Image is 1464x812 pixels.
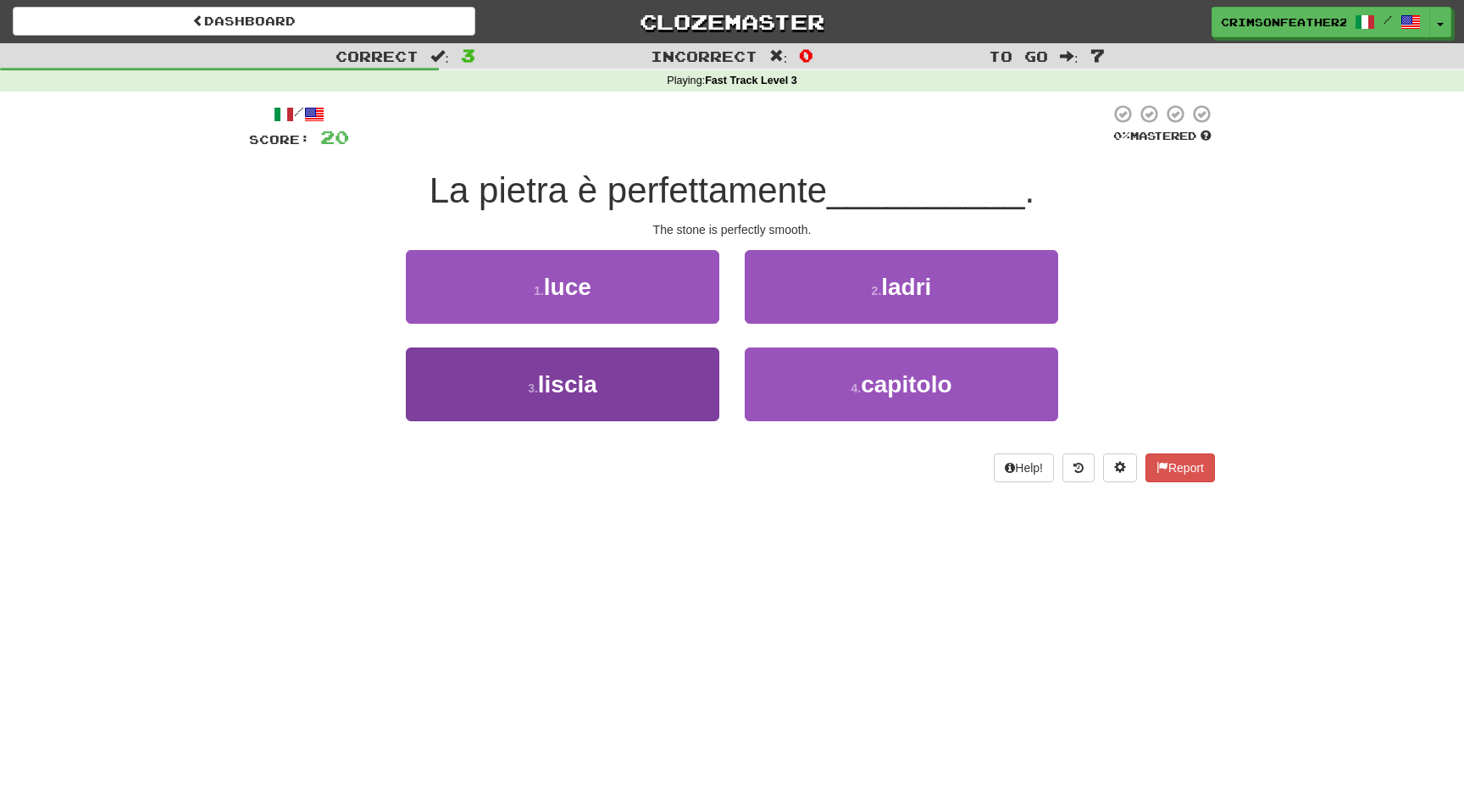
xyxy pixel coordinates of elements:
[544,274,591,300] span: luce
[249,103,349,125] div: /
[1060,49,1079,64] span: :
[651,47,757,64] span: Incorrect
[705,75,797,86] strong: Fast Track Level 3
[534,284,544,298] small: 1 .
[881,274,931,300] span: ladri
[799,45,813,65] span: 0
[745,250,1058,324] button: 2.ladri
[851,381,861,395] small: 4 .
[1090,45,1105,65] span: 7
[406,348,719,421] button: 3.liscia
[430,170,827,210] span: La pietra è perfettamente
[430,49,449,64] span: :
[1113,129,1130,142] span: 0 %
[528,381,538,395] small: 3 .
[1145,453,1215,482] button: Report
[501,7,963,36] a: Clozemaster
[1110,129,1215,144] div: Mastered
[989,47,1048,64] span: To go
[1221,14,1346,30] span: CrimsonFeather2906
[406,250,719,324] button: 1.luce
[994,453,1054,482] button: Help!
[1025,170,1035,210] span: .
[13,7,475,36] a: Dashboard
[1062,453,1095,482] button: Round history (alt+y)
[872,284,882,298] small: 2 .
[861,371,951,398] span: capitolo
[745,348,1058,421] button: 4.capitolo
[249,132,310,147] span: Score:
[1212,7,1430,37] a: CrimsonFeather2906 /
[249,221,1215,238] div: The stone is perfectly smooth.
[769,49,788,64] span: :
[335,47,419,64] span: Correct
[538,371,597,398] span: liscia
[1384,14,1392,25] span: /
[461,45,475,65] span: 3
[320,126,349,147] span: 20
[827,170,1025,210] span: __________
